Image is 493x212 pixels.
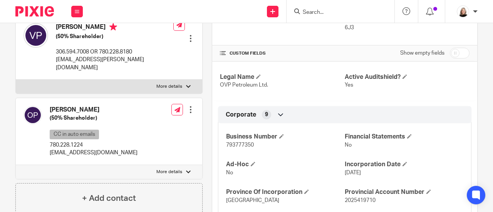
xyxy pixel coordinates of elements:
h4: Province Of Incorporation [226,188,345,196]
h4: CUSTOM FIELDS [220,50,345,57]
span: No [226,170,233,175]
span: Yes [345,82,353,88]
h4: Legal Name [220,73,345,81]
span: Corporate [226,111,256,119]
img: svg%3E [23,23,48,48]
p: [EMAIL_ADDRESS][PERSON_NAME][DOMAIN_NAME] [56,56,173,72]
img: svg%3E [23,106,42,124]
h4: [PERSON_NAME] [56,23,173,33]
img: Pixie [15,6,54,17]
span: OVP Petroleum Ltd. [220,82,268,88]
h4: Incorporation Date [345,160,463,169]
h4: Active Auditshield? [345,73,470,81]
span: No [345,142,352,148]
label: Show empty fields [400,49,444,57]
h4: Financial Statements [345,133,463,141]
p: More details [156,169,182,175]
span: [DATE] [345,170,361,175]
h4: Provincial Account Number [345,188,463,196]
span: [GEOGRAPHIC_DATA] [226,198,279,203]
span: 9 [265,111,268,119]
h5: (50% Shareholder) [56,33,173,40]
p: [GEOGRAPHIC_DATA], [GEOGRAPHIC_DATA], T8V 6J3 [345,16,470,32]
h4: Business Number [226,133,345,141]
h4: [PERSON_NAME] [50,106,138,114]
h4: + Add contact [82,192,136,204]
p: CC in auto emails [50,130,99,139]
p: 306.594.7008 OR 780.228.8180 [56,48,173,56]
p: [EMAIL_ADDRESS][DOMAIN_NAME] [50,149,138,157]
span: 2025419710 [345,198,376,203]
span: 793777350 [226,142,254,148]
p: 780.228.1224 [50,141,138,149]
i: Primary [109,23,117,31]
img: Screenshot%202023-11-02%20134555.png [457,5,469,18]
input: Search [302,9,371,16]
h4: Ad-Hoc [226,160,345,169]
p: More details [156,83,182,90]
h5: (50% Shareholder) [50,114,138,122]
